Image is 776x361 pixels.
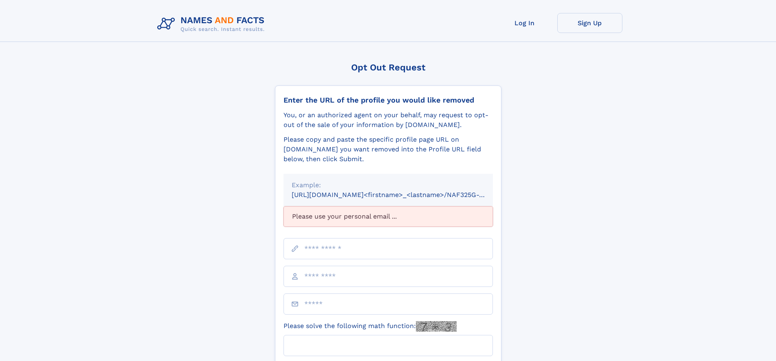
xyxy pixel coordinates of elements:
small: [URL][DOMAIN_NAME]<firstname>_<lastname>/NAF325G-xxxxxxxx [292,191,508,199]
a: Log In [492,13,557,33]
label: Please solve the following math function: [284,321,457,332]
div: Example: [292,180,485,190]
div: Please copy and paste the specific profile page URL on [DOMAIN_NAME] you want removed into the Pr... [284,135,493,164]
img: Logo Names and Facts [154,13,271,35]
div: Opt Out Request [275,62,501,72]
a: Sign Up [557,13,622,33]
div: Please use your personal email ... [284,206,493,227]
div: Enter the URL of the profile you would like removed [284,96,493,105]
div: You, or an authorized agent on your behalf, may request to opt-out of the sale of your informatio... [284,110,493,130]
